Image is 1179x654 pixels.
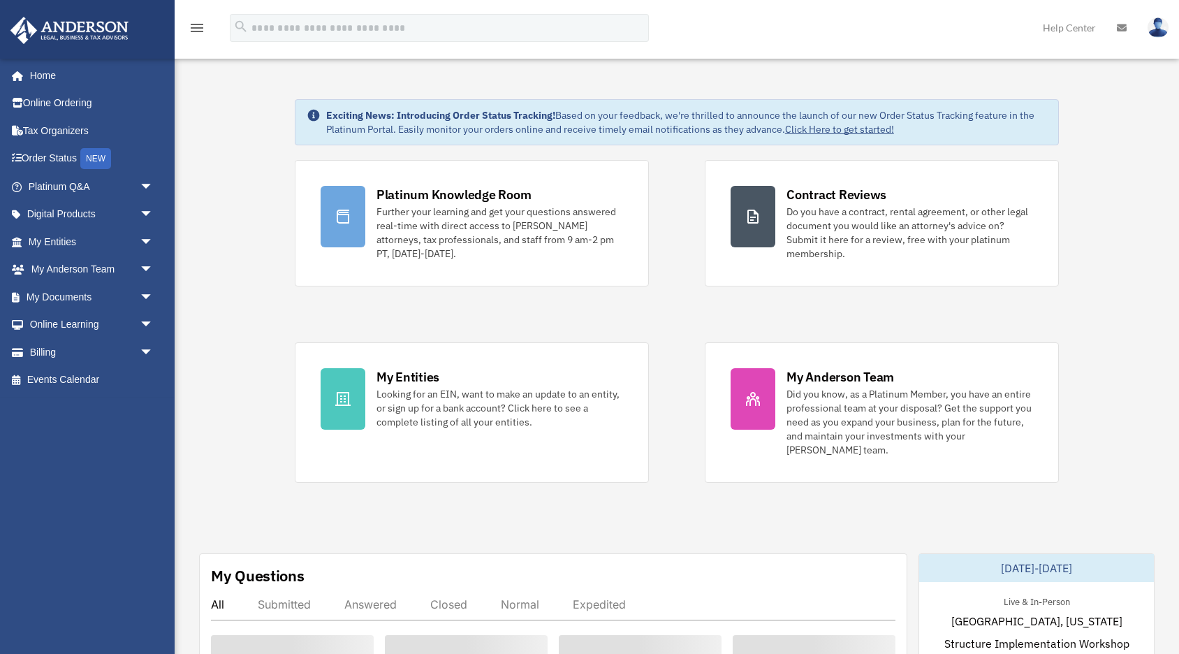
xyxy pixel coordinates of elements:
span: arrow_drop_down [140,256,168,284]
div: Further your learning and get your questions answered real-time with direct access to [PERSON_NAM... [376,205,623,261]
a: Click Here to get started! [785,123,894,136]
div: Contract Reviews [786,186,886,203]
div: My Questions [211,565,305,586]
div: All [211,597,224,611]
a: Home [10,61,168,89]
a: Platinum Knowledge Room Further your learning and get your questions answered real-time with dire... [295,160,649,286]
div: Expedited [573,597,626,611]
div: Live & In-Person [993,593,1081,608]
a: My Documentsarrow_drop_down [10,283,175,311]
a: Contract Reviews Do you have a contract, rental agreement, or other legal document you would like... [705,160,1059,286]
div: Closed [430,597,467,611]
div: My Entities [376,368,439,386]
a: Billingarrow_drop_down [10,338,175,366]
div: Do you have a contract, rental agreement, or other legal document you would like an attorney's ad... [786,205,1033,261]
div: NEW [80,148,111,169]
div: Normal [501,597,539,611]
span: [GEOGRAPHIC_DATA], [US_STATE] [951,613,1122,630]
img: User Pic [1148,17,1169,38]
span: arrow_drop_down [140,201,168,229]
div: [DATE]-[DATE] [919,554,1154,582]
img: Anderson Advisors Platinum Portal [6,17,133,44]
div: Based on your feedback, we're thrilled to announce the launch of our new Order Status Tracking fe... [326,108,1047,136]
i: menu [189,20,205,36]
a: My Anderson Team Did you know, as a Platinum Member, you have an entire professional team at your... [705,342,1059,483]
span: arrow_drop_down [140,283,168,312]
a: menu [189,24,205,36]
span: arrow_drop_down [140,228,168,256]
span: Structure Implementation Workshop [944,635,1129,652]
div: My Anderson Team [786,368,894,386]
div: Submitted [258,597,311,611]
a: Platinum Q&Aarrow_drop_down [10,173,175,201]
a: My Anderson Teamarrow_drop_down [10,256,175,284]
strong: Exciting News: Introducing Order Status Tracking! [326,109,555,122]
a: My Entities Looking for an EIN, want to make an update to an entity, or sign up for a bank accoun... [295,342,649,483]
a: Events Calendar [10,366,175,394]
a: Order StatusNEW [10,145,175,173]
span: arrow_drop_down [140,173,168,201]
a: Tax Organizers [10,117,175,145]
a: Online Ordering [10,89,175,117]
div: Did you know, as a Platinum Member, you have an entire professional team at your disposal? Get th... [786,387,1033,457]
span: arrow_drop_down [140,338,168,367]
div: Answered [344,597,397,611]
div: Looking for an EIN, want to make an update to an entity, or sign up for a bank account? Click her... [376,387,623,429]
a: Online Learningarrow_drop_down [10,311,175,339]
i: search [233,19,249,34]
span: arrow_drop_down [140,311,168,340]
a: Digital Productsarrow_drop_down [10,201,175,228]
a: My Entitiesarrow_drop_down [10,228,175,256]
div: Platinum Knowledge Room [376,186,532,203]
